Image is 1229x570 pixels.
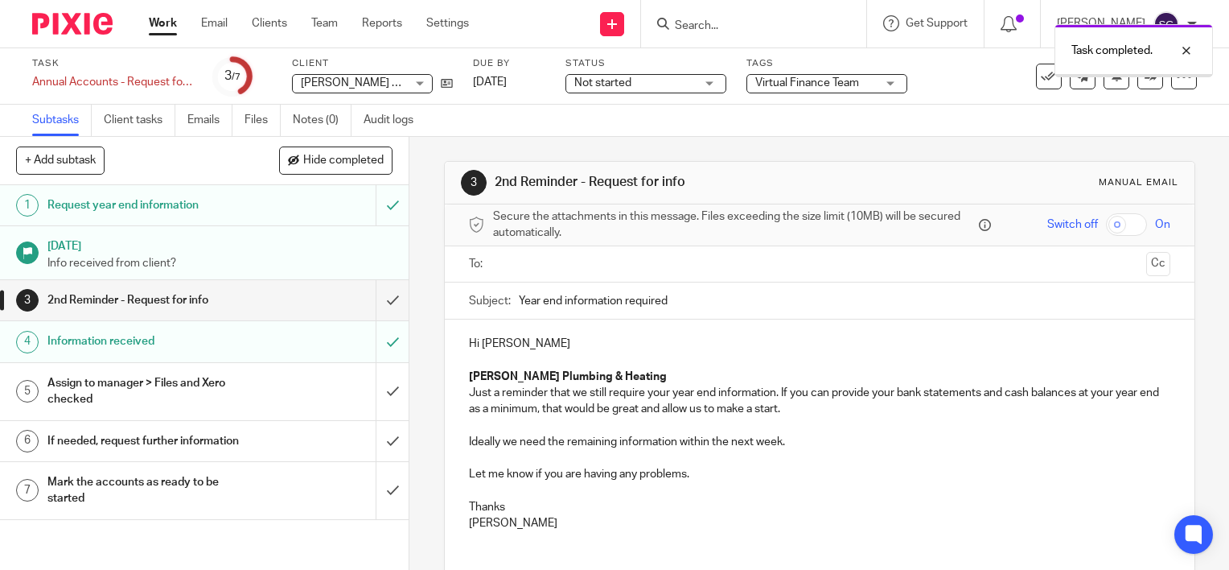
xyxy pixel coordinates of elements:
a: Notes (0) [293,105,351,136]
label: Subject: [469,293,511,309]
span: Not started [574,77,631,89]
span: Secure the attachments in this message. Files exceeding the size limit (10MB) will be secured aut... [493,209,975,242]
span: On [1155,217,1170,233]
p: [PERSON_NAME] [469,515,1170,531]
h1: Request year end information [47,193,256,217]
a: Clients [252,15,287,31]
div: 6 [16,430,39,452]
h1: Information received [47,329,256,353]
h1: 2nd Reminder - Request for info [495,174,853,191]
p: Ideally we need the remaining information within the next week. [469,434,1170,450]
a: Subtasks [32,105,92,136]
strong: [PERSON_NAME] Plumbing & Heating [469,371,667,382]
button: Cc [1146,252,1170,276]
h1: [DATE] [47,234,393,254]
span: Switch off [1047,217,1098,233]
div: 4 [16,331,39,353]
h1: 2nd Reminder - Request for info [47,288,256,312]
button: Hide completed [279,147,393,174]
span: Hide completed [303,155,384,167]
p: Just a reminder that we still require your year end information. If you can provide your bank sta... [469,385,1170,418]
img: svg%3E [1153,11,1179,37]
div: Manual email [1099,176,1178,189]
a: Work [149,15,177,31]
a: Reports [362,15,402,31]
a: Emails [187,105,232,136]
div: Annual Accounts - Request for info [32,74,193,90]
small: /7 [232,72,240,81]
a: Email [201,15,228,31]
span: [DATE] [473,76,507,88]
label: Task [32,57,193,70]
div: 1 [16,194,39,217]
h1: If needed, request further information [47,429,256,453]
a: Team [311,15,338,31]
img: Pixie [32,13,113,35]
a: Settings [426,15,469,31]
a: Files [245,105,281,136]
span: [PERSON_NAME] Plumbing & Heating [301,77,491,89]
div: 7 [16,479,39,502]
p: Task completed. [1071,43,1153,59]
label: Status [565,57,726,70]
a: Client tasks [104,105,175,136]
p: Hi [PERSON_NAME] [469,336,1170,352]
h1: Assign to manager > Files and Xero checked [47,371,256,412]
p: Let me know if you are having any problems. [469,466,1170,482]
div: 3 [461,170,487,196]
p: Info received from client? [47,255,393,271]
p: Thanks [469,499,1170,515]
label: Due by [473,57,545,70]
h1: Mark the accounts as ready to be started [47,470,256,511]
span: Virtual Finance Team [755,77,859,89]
div: 3 [224,67,240,85]
label: To: [469,256,487,272]
div: 5 [16,380,39,403]
label: Client [292,57,453,70]
div: 3 [16,289,39,312]
button: + Add subtask [16,147,105,174]
a: Audit logs [364,105,425,136]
